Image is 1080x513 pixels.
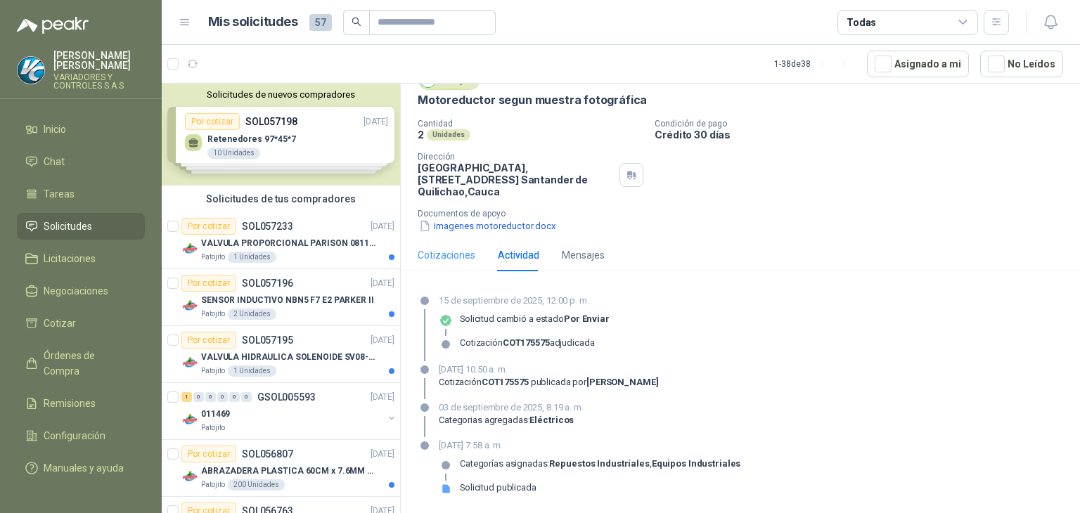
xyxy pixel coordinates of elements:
[44,396,96,411] span: Remisiones
[439,294,610,308] p: 15 de septiembre de 2025, 12:00 p. m.
[208,12,298,32] h1: Mis solicitudes
[17,116,145,143] a: Inicio
[53,73,145,90] p: VARIADORES Y CONTROLES S.A.S
[181,392,192,402] div: 1
[162,269,400,326] a: Por cotizarSOL057196[DATE] Company LogoSENSOR INDUCTIVO NBN5 F7 E2 PARKER IIPatojito2 Unidades
[201,351,376,364] p: VALVULA HIDRAULICA SOLENOIDE SV08-20
[162,212,400,269] a: Por cotizarSOL057233[DATE] Company LogoVALVULA PROPORCIONAL PARISON 0811404612 / 4WRPEH6C4 REXROT...
[205,392,216,402] div: 0
[529,415,574,425] strong: Eléctricos
[549,458,649,469] strong: Repuestos Industriales
[201,422,225,434] p: Patojito
[980,51,1063,77] button: No Leídos
[586,377,658,387] strong: [PERSON_NAME]
[44,154,65,169] span: Chat
[371,277,394,290] p: [DATE]
[201,479,225,491] p: Patojito
[217,392,228,402] div: 0
[44,316,76,331] span: Cotizar
[181,332,236,349] div: Por cotizar
[418,219,558,233] button: Imagenes motoreductor.docx
[460,458,740,469] p: Categorías asignadas: ,
[228,252,276,263] div: 1 Unidades
[44,460,124,476] span: Manuales y ayuda
[181,468,198,485] img: Company Logo
[53,51,145,70] p: [PERSON_NAME] [PERSON_NAME]
[241,392,252,402] div: 0
[167,89,394,100] button: Solicitudes de nuevos compradores
[242,221,293,231] p: SOL057233
[44,348,131,379] span: Órdenes de Compra
[17,245,145,272] a: Licitaciones
[309,14,332,31] span: 57
[193,392,204,402] div: 0
[17,310,145,337] a: Cotizar
[242,335,293,345] p: SOL057195
[162,440,400,497] a: Por cotizarSOL056807[DATE] Company LogoABRAZADERA PLASTICA 60CM x 7.6MM ANCHAPatojito200 Unidades
[418,119,643,129] p: Cantidad
[439,439,740,453] p: [DATE] 7:58 a. m.
[17,422,145,449] a: Configuración
[257,392,316,402] p: GSOL005593
[439,377,659,388] div: Cotización publicada por
[44,186,75,202] span: Tareas
[427,129,470,141] div: Unidades
[201,252,225,263] p: Patojito
[371,220,394,233] p: [DATE]
[460,482,536,493] div: Solicitud publicada
[201,465,376,478] p: ABRAZADERA PLASTICA 60CM x 7.6MM ANCHA
[17,342,145,384] a: Órdenes de Compra
[418,209,1074,219] p: Documentos de apoyo
[162,84,400,186] div: Solicitudes de nuevos compradoresPor cotizarSOL057198[DATE] Retenedores 97*45*710 UnidadesPor cot...
[847,15,876,30] div: Todas
[352,17,361,27] span: search
[181,218,236,235] div: Por cotizar
[44,219,92,234] span: Solicitudes
[655,129,1074,141] p: Crédito 30 días
[242,278,293,288] p: SOL057196
[201,309,225,320] p: Patojito
[181,275,236,292] div: Por cotizar
[439,415,584,426] p: Categorias agregadas:
[228,479,285,491] div: 200 Unidades
[418,162,614,197] p: [GEOGRAPHIC_DATA], [STREET_ADDRESS] Santander de Quilichao , Cauca
[418,93,647,108] p: Motoreductor segun muestra fotográfica
[17,148,145,175] a: Chat
[228,309,276,320] div: 2 Unidades
[44,251,96,266] span: Licitaciones
[17,181,145,207] a: Tareas
[418,247,475,263] div: Cotizaciones
[181,297,198,314] img: Company Logo
[17,278,145,304] a: Negociaciones
[162,186,400,212] div: Solicitudes de tus compradores
[867,51,969,77] button: Asignado a mi
[371,448,394,461] p: [DATE]
[181,411,198,428] img: Company Logo
[181,389,397,434] a: 1 0 0 0 0 0 GSOL005593[DATE] Company Logo011469Patojito
[655,119,1074,129] p: Condición de pago
[44,122,66,137] span: Inicio
[439,401,584,415] p: 03 de septiembre de 2025, 8:19 a. m.
[181,354,198,371] img: Company Logo
[371,391,394,404] p: [DATE]
[229,392,240,402] div: 0
[181,446,236,462] div: Por cotizar
[482,377,529,387] strong: COT175575
[460,313,610,325] p: Solicitud cambió a estado
[418,129,424,141] p: 2
[17,390,145,417] a: Remisiones
[18,57,44,84] img: Company Logo
[201,294,374,307] p: SENSOR INDUCTIVO NBN5 F7 E2 PARKER II
[228,365,276,377] div: 1 Unidades
[181,240,198,257] img: Company Logo
[17,17,89,34] img: Logo peakr
[201,408,230,421] p: 011469
[242,449,293,459] p: SOL056807
[371,334,394,347] p: [DATE]
[652,458,741,469] strong: Equipos Industriales
[774,53,856,75] div: 1 - 38 de 38
[498,247,539,263] div: Actividad
[439,363,659,377] p: [DATE] 10:50 a. m.
[44,283,108,299] span: Negociaciones
[17,455,145,481] a: Manuales y ayuda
